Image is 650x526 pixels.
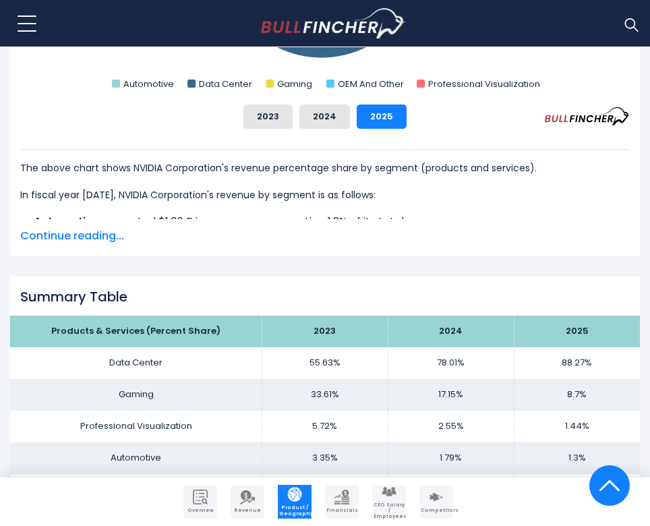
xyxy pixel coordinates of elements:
[388,474,514,506] td: 0.5%
[185,508,216,513] span: Overview
[20,228,630,244] span: Continue reading...
[388,316,514,347] th: 2024
[338,78,404,90] text: OEM And Other
[419,485,453,519] a: Company Competitors
[10,347,262,379] td: Data Center
[20,160,630,176] p: The above chart shows NVIDIA Corporation's revenue percentage share by segment (products and serv...
[299,105,350,129] button: 2024
[325,485,359,519] a: Company Financials
[20,289,630,305] h2: Summary Table
[231,485,264,519] a: Company Revenue
[20,149,630,343] div: The for NVIDIA Corporation is the Data Center, which represents 88.27% of its total revenue. The ...
[262,316,388,347] th: 2023
[10,411,262,442] td: Professional Visualization
[20,214,630,230] li: generated $1.69 B in revenue, representing 1.3% of its total revenue.
[34,214,99,229] b: Automotive
[514,316,640,347] th: 2025
[357,105,407,129] button: 2025
[278,485,312,519] a: Company Product/Geography
[514,411,640,442] td: 1.44%
[514,379,640,411] td: 8.7%
[261,8,406,39] img: bullfincher logo
[10,316,262,347] th: Products & Services (Percent Share)
[514,442,640,474] td: 1.3%
[372,485,406,519] a: Company Employees
[277,78,312,90] text: Gaming
[10,442,262,474] td: Automotive
[262,442,388,474] td: 3.35%
[388,379,514,411] td: 17.15%
[123,78,174,90] text: Automotive
[388,347,514,379] td: 78.01%
[262,347,388,379] td: 55.63%
[183,485,217,519] a: Company Overview
[10,379,262,411] td: Gaming
[374,502,405,519] span: CEO Salary / Employees
[514,347,640,379] td: 88.27%
[262,474,388,506] td: 1.69%
[388,411,514,442] td: 2.55%
[421,508,452,513] span: Competitors
[261,8,406,39] a: Go to homepage
[243,105,293,129] button: 2023
[388,442,514,474] td: 1.79%
[326,508,357,513] span: Financials
[20,187,630,203] p: In fiscal year [DATE], NVIDIA Corporation's revenue by segment is as follows:
[199,78,252,90] text: Data Center
[262,411,388,442] td: 5.72%
[10,474,262,506] td: OEM And Other
[428,78,540,90] text: Professional Visualization
[279,505,310,517] span: Product / Geography
[262,379,388,411] td: 33.61%
[514,474,640,506] td: 0.3%
[232,508,263,513] span: Revenue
